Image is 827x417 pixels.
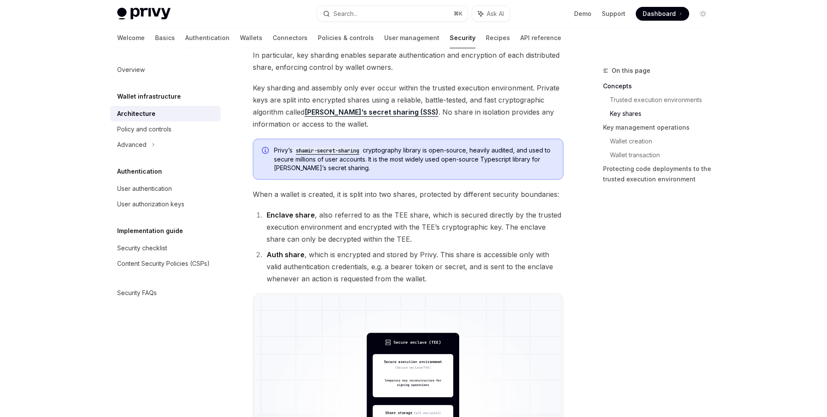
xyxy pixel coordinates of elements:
li: , also referred to as the TEE share, which is secured directly by the trusted execution environme... [264,209,563,245]
a: Concepts [603,79,717,93]
strong: Auth share [267,250,305,259]
span: Privy’s cryptography library is open-source, heavily audited, and used to secure millions of user... [274,146,554,172]
img: light logo [117,8,171,20]
svg: Info [262,147,270,156]
code: shamir-secret-sharing [292,146,363,155]
a: Wallet transaction [610,148,717,162]
a: Policies & controls [318,28,374,48]
div: User authorization keys [117,199,184,209]
div: Architecture [117,109,155,119]
button: Ask AI [472,6,510,22]
div: Overview [117,65,145,75]
a: Architecture [110,106,221,121]
div: Content Security Policies (CSPs) [117,258,210,269]
a: Basics [155,28,175,48]
a: Key management operations [603,121,717,134]
span: On this page [612,65,650,76]
span: Key sharding enables future-proof flexibility, strict security isolation, and built-in redundancy... [253,37,563,73]
a: Dashboard [636,7,689,21]
a: User management [384,28,439,48]
li: , which is encrypted and stored by Privy. This share is accessible only with valid authentication... [264,249,563,285]
a: Security checklist [110,240,221,256]
span: When a wallet is created, it is split into two shares, protected by different security boundaries: [253,188,563,200]
a: Welcome [117,28,145,48]
a: Connectors [273,28,308,48]
span: ⌘ K [454,10,463,17]
a: [PERSON_NAME]’s secret sharing (SSS) [305,108,438,117]
a: Overview [110,62,221,78]
a: Security FAQs [110,285,221,301]
div: Security checklist [117,243,167,253]
a: Policy and controls [110,121,221,137]
div: Advanced [117,140,146,150]
div: User authentication [117,184,172,194]
h5: Wallet infrastructure [117,91,181,102]
div: Search... [333,9,358,19]
a: Wallet creation [610,134,717,148]
span: Key sharding and assembly only ever occur within the trusted execution environment. Private keys ... [253,82,563,130]
div: Security FAQs [117,288,157,298]
button: Toggle dark mode [696,7,710,21]
h5: Authentication [117,166,162,177]
button: Search...⌘K [317,6,468,22]
a: Recipes [486,28,510,48]
a: User authentication [110,181,221,196]
strong: Enclave share [267,211,315,219]
a: API reference [520,28,561,48]
a: Security [450,28,476,48]
a: Trusted execution environments [610,93,717,107]
a: Key shares [610,107,717,121]
a: Authentication [185,28,230,48]
span: Dashboard [643,9,676,18]
a: Content Security Policies (CSPs) [110,256,221,271]
a: Demo [574,9,591,18]
a: shamir-secret-sharing [292,146,363,154]
a: Wallets [240,28,262,48]
h5: Implementation guide [117,226,183,236]
a: Support [602,9,625,18]
div: Policy and controls [117,124,171,134]
a: Protecting code deployments to the trusted execution environment [603,162,717,186]
a: User authorization keys [110,196,221,212]
span: Ask AI [487,9,504,18]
